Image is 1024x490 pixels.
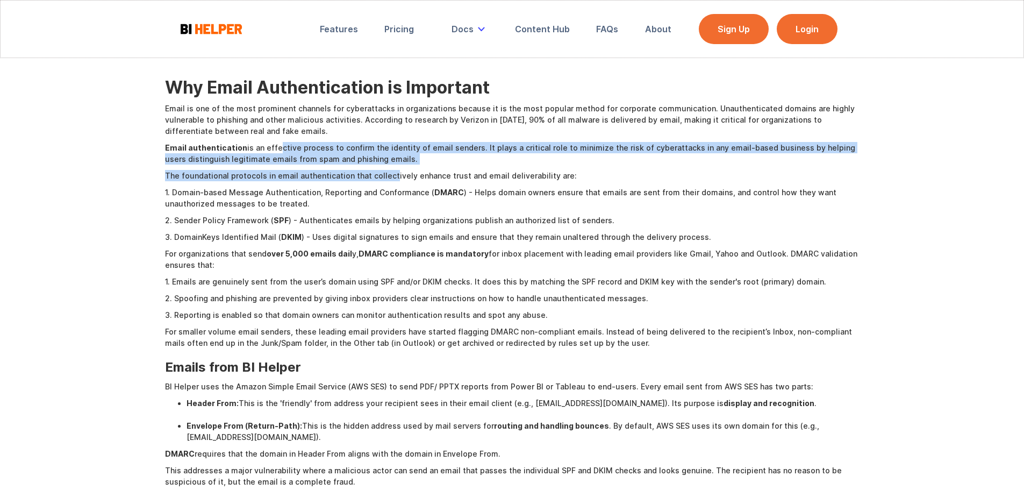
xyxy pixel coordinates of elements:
div: Features [320,24,358,34]
p: For organizations that send y, for inbox placement with leading email providers like Gmail, Yahoo... [165,248,860,271]
h2: Why Email Authentication is Important [165,78,860,97]
h3: Emails from BI Helper [165,359,860,375]
div: Content Hub [515,24,570,34]
p: 1. Emails are genuinely sent from the user’s domain using SPF and/or DKIM checks. It does this by... [165,276,860,287]
strong: routing and handling bounces [494,421,609,430]
a: Content Hub [507,17,577,41]
strong: Envelope From (Return-Path): [187,421,302,430]
strong: DMARC [434,188,464,197]
p: is an effective process to confirm the identity of email senders. It plays a critical role to min... [165,142,860,165]
strong: Email authentication [165,143,247,152]
p: 2. Sender Policy Framework ( ) - Authenticates emails by helping organizations publish an authori... [165,215,860,226]
a: About [638,17,679,41]
div: About [645,24,671,34]
p: requires that the domain in Header From aligns with the domain in Envelope From. [165,448,860,459]
a: Sign Up [699,14,769,44]
li: This is the 'friendly' from address your recipient sees in their email client (e.g., [EMAIL_ADDRE... [187,397,860,420]
p: This addresses a major vulnerability where a malicious actor can send an email that passes the in... [165,465,860,487]
a: Features [312,17,366,41]
p: For smaller volume email senders, these leading email providers have started flagging DMARC non-c... [165,326,860,349]
strong: DMARC [165,449,195,458]
li: This is the hidden address used by mail servers for . By default, AWS SES uses its own domain for... [187,420,860,443]
a: FAQs [589,17,626,41]
a: Pricing [377,17,421,41]
a: Login [777,14,837,44]
p: BI Helper uses the Amazon Simple Email Service (AWS SES) to send PDF/ PPTX reports from Power BI ... [165,381,860,392]
div: Docs [452,24,474,34]
div: Docs [444,17,496,41]
strong: over 5,000 emails dail [267,249,352,258]
div: Pricing [384,24,414,34]
strong: display and recognition [724,399,814,408]
p: 3. Reporting is enabled so that domain owners can monitor authentication results and spot any abuse. [165,309,860,321]
strong: Header From: [187,399,239,408]
div: FAQs [596,24,618,34]
strong: DMARC compliance is mandatory [359,249,489,258]
strong: DKIM [281,232,302,242]
p: 1. Domain-based Message Authentication, Reporting and Conformance ( ) - Helps domain owners ensur... [165,187,860,209]
strong: SPF [274,216,289,225]
p: Email is one of the most prominent channels for cyberattacks in organizations because it is the m... [165,103,860,137]
p: The foundational protocols in email authentication that collectively enhance trust and email deli... [165,170,860,181]
p: 2. Spoofing and phishing are prevented by giving inbox providers clear instructions on how to han... [165,293,860,304]
p: 3. DomainKeys Identified Mail ( ) - Uses digital signatures to sign emails and ensure that they r... [165,231,860,243]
